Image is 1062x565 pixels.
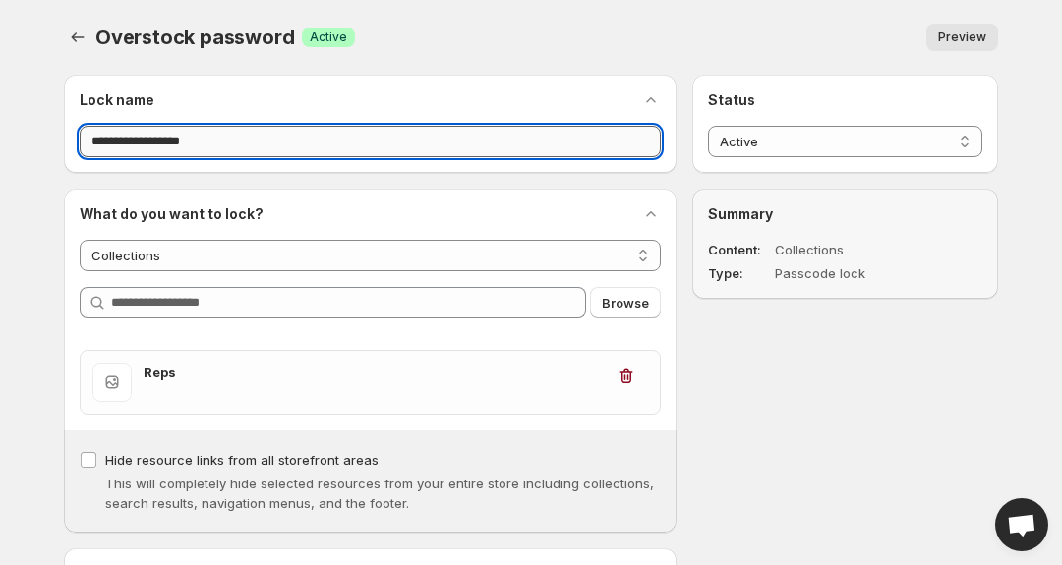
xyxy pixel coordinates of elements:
[144,363,605,382] h3: Reps
[708,204,982,224] h2: Summary
[775,263,926,283] dd: Passcode lock
[64,24,91,51] button: Back
[95,26,294,49] span: Overstock password
[926,24,998,51] button: Preview
[938,29,986,45] span: Preview
[80,90,154,110] h2: Lock name
[708,263,771,283] dt: Type :
[80,204,264,224] h2: What do you want to lock?
[995,498,1048,551] div: Open chat
[708,240,771,259] dt: Content :
[602,293,649,312] span: Browse
[708,90,982,110] h2: Status
[590,287,661,318] button: Browse
[775,240,926,259] dd: Collections
[105,476,654,511] span: This will completely hide selected resources from your entire store including collections, search...
[310,29,347,45] span: Active
[105,452,379,468] span: Hide resource links from all storefront areas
